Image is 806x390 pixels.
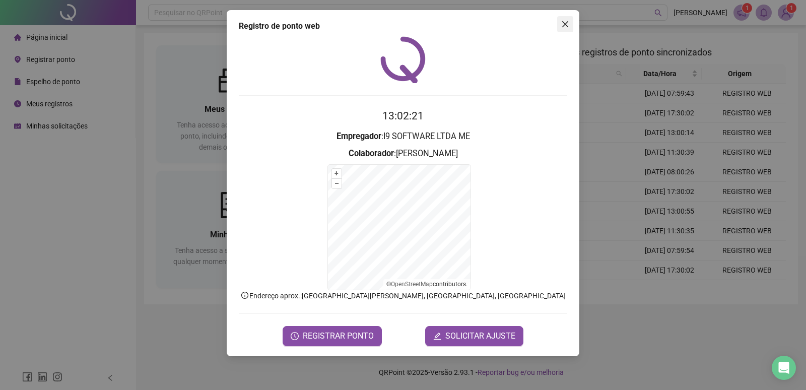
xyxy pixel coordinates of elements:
[239,147,567,160] h3: : [PERSON_NAME]
[283,326,382,346] button: REGISTRAR PONTO
[391,281,433,288] a: OpenStreetMap
[380,36,426,83] img: QRPoint
[291,332,299,340] span: clock-circle
[239,20,567,32] div: Registro de ponto web
[332,179,342,188] button: –
[337,132,381,141] strong: Empregador
[557,16,573,32] button: Close
[425,326,523,346] button: editSOLICITAR AJUSTE
[239,130,567,143] h3: : I9 SOFTWARE LTDA ME
[433,332,441,340] span: edit
[386,281,467,288] li: © contributors.
[772,356,796,380] div: Open Intercom Messenger
[382,110,424,122] time: 13:02:21
[445,330,515,342] span: SOLICITAR AJUSTE
[240,291,249,300] span: info-circle
[239,290,567,301] p: Endereço aprox. : [GEOGRAPHIC_DATA][PERSON_NAME], [GEOGRAPHIC_DATA], [GEOGRAPHIC_DATA]
[349,149,394,158] strong: Colaborador
[561,20,569,28] span: close
[303,330,374,342] span: REGISTRAR PONTO
[332,169,342,178] button: +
